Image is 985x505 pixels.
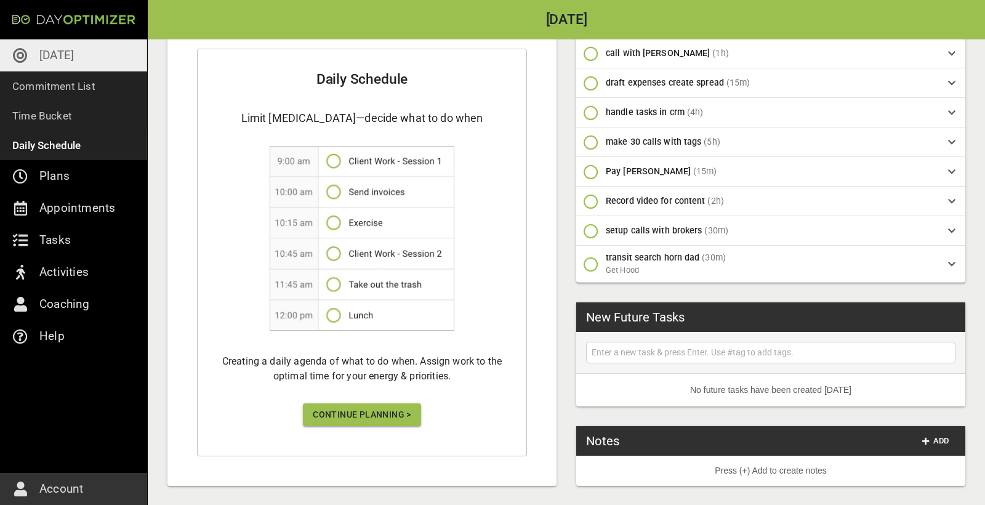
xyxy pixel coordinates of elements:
[606,196,705,206] span: Record video for content
[606,137,701,147] span: make 30 calls with tags
[693,166,717,176] span: (15m)
[12,137,81,154] p: Daily Schedule
[707,196,724,206] span: (2h)
[39,294,90,314] p: Coaching
[39,262,89,282] p: Activities
[606,225,702,235] span: setup calls with brokers
[586,432,619,450] h3: Notes
[606,107,685,117] span: handle tasks in crm
[606,166,691,176] span: Pay [PERSON_NAME]
[576,98,965,127] div: handle tasks in crm(4h)
[704,137,720,147] span: (5h)
[712,48,729,58] span: (1h)
[606,252,699,262] span: transit search horn dad
[12,107,72,124] p: Time Bucket
[726,78,750,87] span: (15m)
[576,39,965,68] div: call with [PERSON_NAME](1h)
[589,345,952,360] input: Enter a new task & press Enter. Use #tag to add tags.
[576,374,965,406] li: No future tasks have been created [DATE]
[606,265,639,275] span: Get Hood
[576,157,965,187] div: Pay [PERSON_NAME](15m)
[576,127,965,157] div: make 30 calls with tags(5h)
[704,225,728,235] span: (30m)
[687,107,704,117] span: (4h)
[207,69,517,90] h2: Daily Schedule
[148,13,985,27] h2: [DATE]
[303,403,421,426] button: Continue Planning >
[921,434,951,448] span: Add
[313,407,411,422] span: Continue Planning >
[916,431,955,450] button: Add
[606,48,710,58] span: call with [PERSON_NAME]
[606,78,724,87] span: draft expenses create spread
[39,479,83,499] p: Account
[207,110,517,126] h4: Limit [MEDICAL_DATA]—decide what to do when
[586,464,955,477] p: Press (+) Add to create notes
[39,198,115,218] p: Appointments
[207,354,517,384] h6: Creating a daily agenda of what to do when. Assign work to the optimal time for your energy & pri...
[39,166,70,186] p: Plans
[39,230,71,250] p: Tasks
[12,78,95,95] p: Commitment List
[576,216,965,246] div: setup calls with brokers(30m)
[576,246,965,283] div: transit search horn dad(30m)Get Hood
[39,46,74,65] p: [DATE]
[39,326,65,346] p: Help
[702,252,726,262] span: (30m)
[576,187,965,216] div: Record video for content(2h)
[576,68,965,98] div: draft expenses create spread(15m)
[12,15,135,25] img: Day Optimizer
[586,308,685,326] h3: New Future Tasks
